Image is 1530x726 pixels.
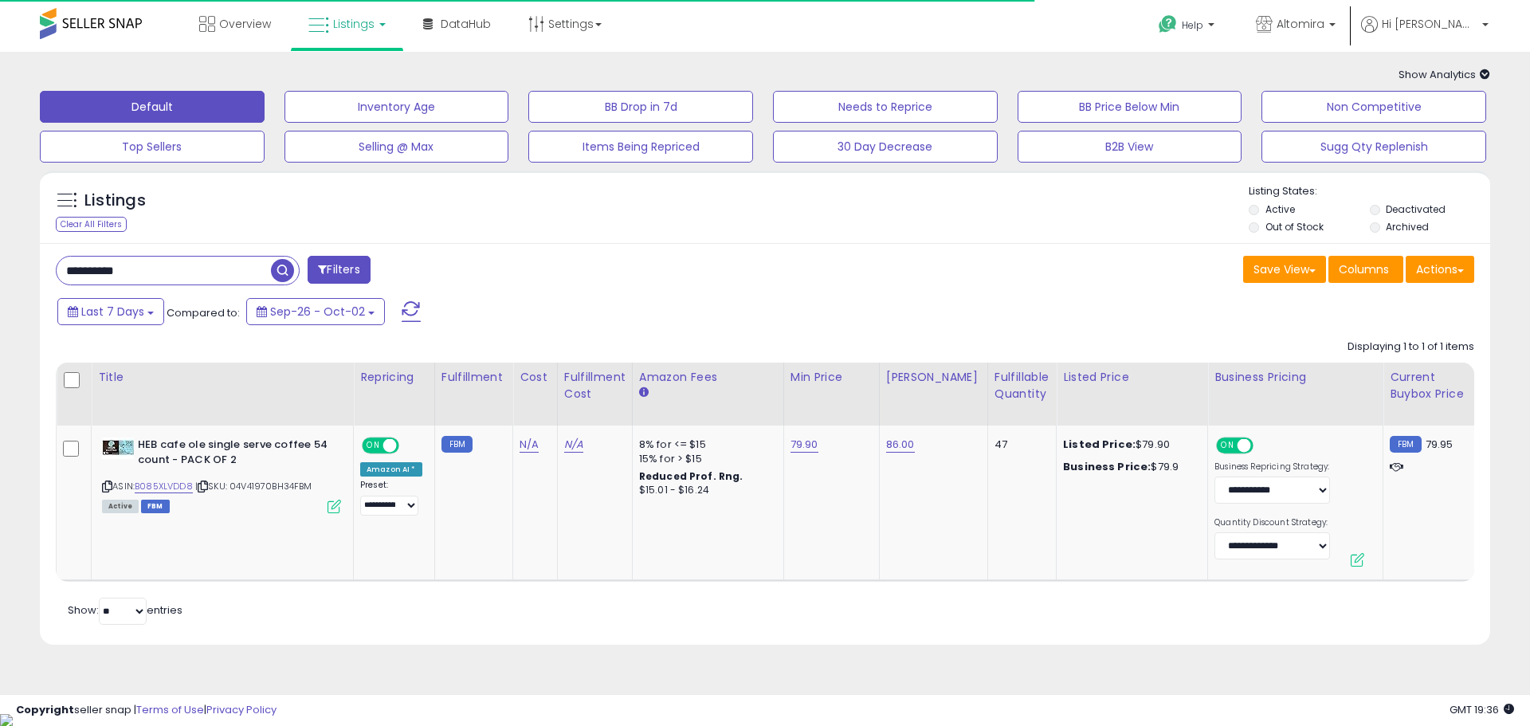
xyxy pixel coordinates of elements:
[1218,439,1238,453] span: ON
[1426,437,1453,452] span: 79.95
[246,298,385,325] button: Sep-26 - Oct-02
[1063,460,1195,474] div: $79.9
[886,369,981,386] div: [PERSON_NAME]
[141,500,170,513] span: FBM
[16,703,277,718] div: seller snap | |
[773,91,998,123] button: Needs to Reprice
[639,484,771,497] div: $15.01 - $16.24
[360,462,422,477] div: Amazon AI *
[81,304,144,320] span: Last 7 Days
[1406,256,1474,283] button: Actions
[270,304,365,320] span: Sep-26 - Oct-02
[68,602,182,618] span: Show: entries
[1386,202,1446,216] label: Deactivated
[360,369,428,386] div: Repricing
[639,469,743,483] b: Reduced Prof. Rng.
[520,369,551,386] div: Cost
[206,702,277,717] a: Privacy Policy
[1243,256,1326,283] button: Save View
[528,91,753,123] button: BB Drop in 7d
[639,452,771,466] div: 15% for > $15
[102,500,139,513] span: All listings currently available for purchase on Amazon
[1063,459,1151,474] b: Business Price:
[1063,437,1136,452] b: Listed Price:
[1214,517,1330,528] label: Quantity Discount Strategy:
[1182,18,1203,32] span: Help
[1251,439,1277,453] span: OFF
[1390,436,1421,453] small: FBM
[1339,261,1389,277] span: Columns
[639,438,771,452] div: 8% for <= $15
[639,369,777,386] div: Amazon Fees
[994,438,1044,452] div: 47
[1261,131,1486,163] button: Sugg Qty Replenish
[1146,2,1230,52] a: Help
[195,480,312,493] span: | SKU: 04V41970BH34FBM
[1018,91,1242,123] button: BB Price Below Min
[520,437,539,453] a: N/A
[1348,339,1474,355] div: Displaying 1 to 1 of 1 items
[135,480,193,493] a: B085XLVDD8
[84,190,146,212] h5: Listings
[1261,91,1486,123] button: Non Competitive
[167,305,240,320] span: Compared to:
[790,369,873,386] div: Min Price
[56,217,127,232] div: Clear All Filters
[1214,461,1330,473] label: Business Repricing Strategy:
[308,256,370,284] button: Filters
[441,436,473,453] small: FBM
[1361,16,1489,52] a: Hi [PERSON_NAME]
[1063,438,1195,452] div: $79.90
[1265,220,1324,233] label: Out of Stock
[1265,202,1295,216] label: Active
[1249,184,1489,199] p: Listing States:
[1277,16,1324,32] span: Altomira
[441,16,491,32] span: DataHub
[1158,14,1178,34] i: Get Help
[40,131,265,163] button: Top Sellers
[1328,256,1403,283] button: Columns
[284,91,509,123] button: Inventory Age
[363,439,383,453] span: ON
[1214,369,1376,386] div: Business Pricing
[102,438,134,459] img: 51lbvXkZ7jL._SL40_.jpg
[639,386,649,400] small: Amazon Fees.
[284,131,509,163] button: Selling @ Max
[1399,67,1490,82] span: Show Analytics
[564,437,583,453] a: N/A
[441,369,506,386] div: Fulfillment
[102,438,341,512] div: ASIN:
[57,298,164,325] button: Last 7 Days
[219,16,271,32] span: Overview
[1390,369,1472,402] div: Current Buybox Price
[528,131,753,163] button: Items Being Repriced
[1450,702,1514,717] span: 2025-10-10 19:36 GMT
[773,131,998,163] button: 30 Day Decrease
[98,369,347,386] div: Title
[1063,369,1201,386] div: Listed Price
[397,439,422,453] span: OFF
[790,437,818,453] a: 79.90
[1018,131,1242,163] button: B2B View
[564,369,626,402] div: Fulfillment Cost
[994,369,1049,402] div: Fulfillable Quantity
[360,480,422,516] div: Preset:
[1382,16,1477,32] span: Hi [PERSON_NAME]
[16,702,74,717] strong: Copyright
[138,438,331,471] b: HEB cafe ole single serve coffee 54 count - PACK OF 2
[40,91,265,123] button: Default
[886,437,915,453] a: 86.00
[136,702,204,717] a: Terms of Use
[1386,220,1429,233] label: Archived
[333,16,375,32] span: Listings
